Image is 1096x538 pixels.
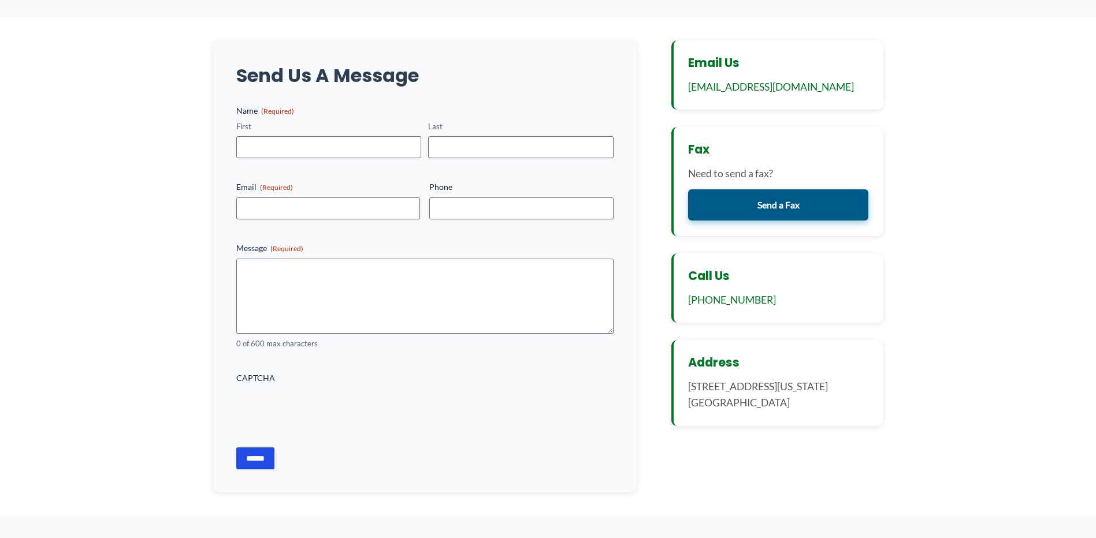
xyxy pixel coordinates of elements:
[236,388,412,434] iframe: reCAPTCHA
[236,181,421,193] label: Email
[260,183,293,192] span: (Required)
[688,141,869,157] h3: Fax
[236,105,294,117] legend: Name
[688,379,869,411] p: [STREET_ADDRESS][US_STATE] [GEOGRAPHIC_DATA]
[428,121,614,132] label: Last
[236,338,614,349] div: 0 of 600 max characters
[688,55,869,70] h3: Email Us
[688,189,869,221] a: Send a Fax
[270,244,303,253] span: (Required)
[688,354,869,370] h3: Address
[688,268,869,283] h3: Call Us
[429,181,614,193] label: Phone
[236,372,614,384] label: CAPTCHA
[688,81,854,93] a: [EMAIL_ADDRESS][DOMAIN_NAME]
[236,242,614,254] label: Message
[688,294,776,306] a: [PHONE_NUMBER]
[236,121,422,132] label: First
[688,166,869,182] p: Need to send a fax?
[236,63,614,88] h2: Send Us A Message
[261,107,294,115] span: (Required)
